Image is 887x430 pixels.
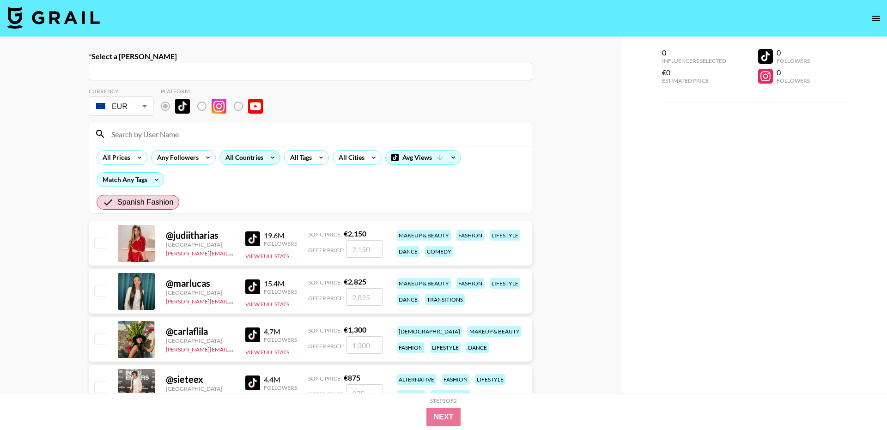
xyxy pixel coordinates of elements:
[264,240,297,247] div: Followers
[308,343,344,350] span: Offer Price:
[245,327,260,342] img: TikTok
[89,88,153,95] div: Currency
[344,229,366,238] strong: € 2,150
[166,230,234,241] div: @ judiitharias
[308,375,342,382] span: Song Price:
[166,344,303,353] a: [PERSON_NAME][EMAIL_ADDRESS][DOMAIN_NAME]
[245,253,289,260] button: View Full Stats
[475,374,505,385] div: lifestyle
[662,48,726,57] div: 0
[245,375,260,390] img: TikTok
[430,397,457,404] div: Step 1 of 2
[397,230,451,241] div: makeup & beauty
[166,296,303,305] a: [PERSON_NAME][EMAIL_ADDRESS][DOMAIN_NAME]
[397,374,436,385] div: alternative
[346,240,383,258] input: 2,150
[117,197,173,208] span: Spanish Fashion
[456,278,484,289] div: fashion
[662,68,726,77] div: €0
[264,336,297,343] div: Followers
[425,246,453,257] div: comedy
[308,231,342,238] span: Song Price:
[308,279,342,286] span: Song Price:
[7,6,100,29] img: Grail Talent
[264,231,297,240] div: 19.6M
[264,279,297,288] div: 15.4M
[490,230,520,241] div: lifestyle
[89,52,532,61] label: Select a [PERSON_NAME]
[97,151,132,164] div: All Prices
[397,326,462,337] div: [DEMOGRAPHIC_DATA]
[264,327,297,336] div: 4.7M
[308,327,342,334] span: Song Price:
[264,384,297,391] div: Followers
[867,9,885,28] button: open drawer
[166,374,234,385] div: @ sieteex
[91,98,152,115] div: EUR
[466,342,489,353] div: dance
[490,278,520,289] div: lifestyle
[166,385,234,392] div: [GEOGRAPHIC_DATA]
[344,373,360,382] strong: € 875
[662,77,726,84] div: Estimated Price
[468,326,522,337] div: makeup & beauty
[245,349,289,356] button: View Full Stats
[333,151,366,164] div: All Cities
[166,337,234,344] div: [GEOGRAPHIC_DATA]
[346,384,383,402] input: 875
[166,248,303,257] a: [PERSON_NAME][EMAIL_ADDRESS][DOMAIN_NAME]
[426,408,461,426] button: Next
[777,77,810,84] div: Followers
[152,151,200,164] div: Any Followers
[285,151,314,164] div: All Tags
[346,336,383,354] input: 1,300
[442,374,469,385] div: fashion
[220,151,265,164] div: All Countries
[777,68,810,77] div: 0
[245,231,260,246] img: TikTok
[397,294,419,305] div: dance
[777,57,810,64] div: Followers
[106,127,526,141] input: Search by User Name
[166,326,234,337] div: @ carlaflila
[397,278,451,289] div: makeup & beauty
[264,375,297,384] div: 4.4M
[161,88,270,95] div: Platform
[212,99,226,114] img: Instagram
[386,151,461,164] div: Avg Views
[397,390,425,401] div: comedy
[456,230,484,241] div: fashion
[777,48,810,57] div: 0
[166,278,234,289] div: @ marlucas
[344,277,366,286] strong: € 2,825
[430,342,461,353] div: lifestyle
[166,289,234,296] div: [GEOGRAPHIC_DATA]
[308,295,344,302] span: Offer Price:
[175,99,190,114] img: TikTok
[161,97,270,116] div: List locked to TikTok.
[308,391,344,398] span: Offer Price:
[346,288,383,306] input: 2,825
[344,325,366,334] strong: € 1,300
[245,301,289,308] button: View Full Stats
[245,279,260,294] img: TikTok
[166,241,234,248] div: [GEOGRAPHIC_DATA]
[425,294,465,305] div: transitions
[397,342,425,353] div: fashion
[662,57,726,64] div: Influencers Selected
[97,173,164,187] div: Match Any Tags
[264,288,297,295] div: Followers
[397,246,419,257] div: dance
[431,390,470,401] div: transitions
[308,247,344,254] span: Offer Price:
[248,99,263,114] img: YouTube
